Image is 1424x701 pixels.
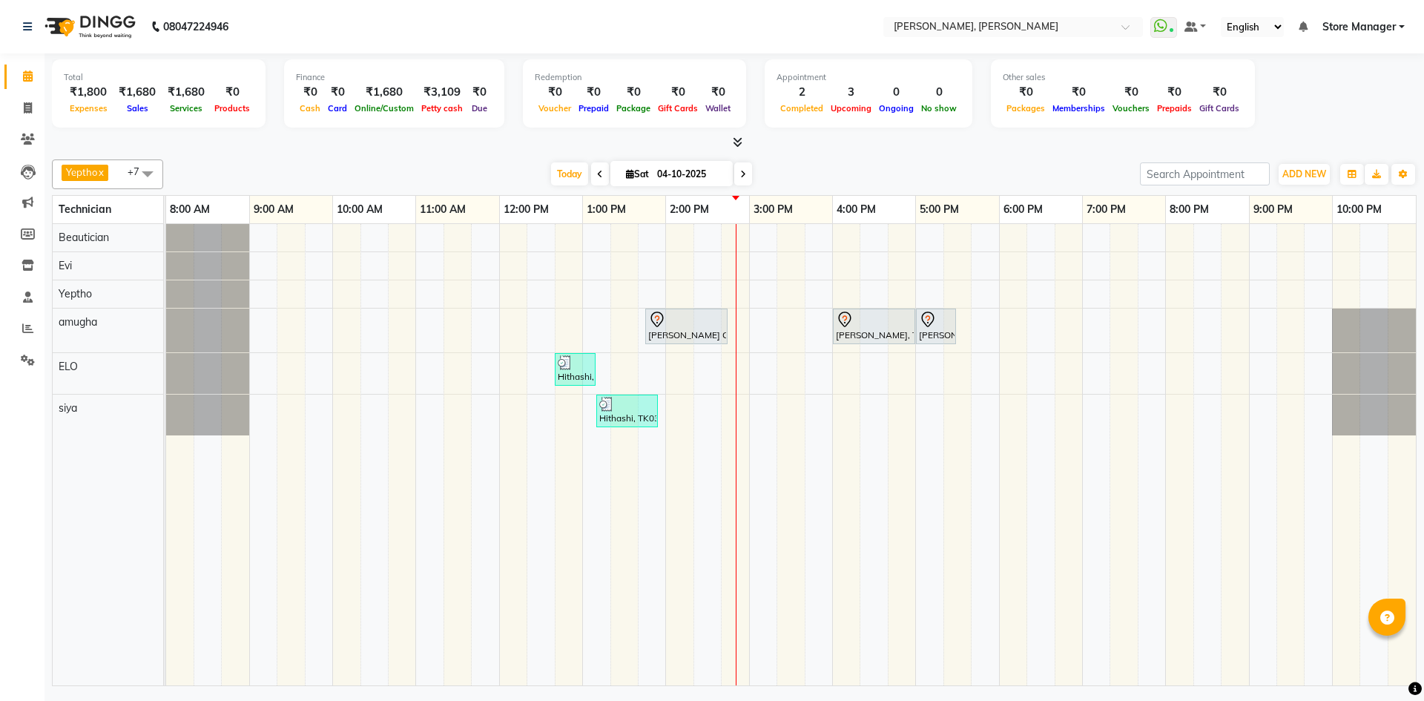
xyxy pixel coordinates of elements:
div: ₹0 [613,84,654,101]
div: ₹1,680 [351,84,418,101]
span: Gift Cards [1196,103,1243,113]
div: 0 [917,84,960,101]
span: ELO [59,360,78,373]
a: 10:00 PM [1333,199,1385,220]
span: Services [166,103,206,113]
div: ₹0 [1196,84,1243,101]
a: x [97,166,104,178]
a: 9:00 AM [250,199,297,220]
div: [PERSON_NAME], TK01, 04:00 PM-05:00 PM, Acrylic extension + Solid color [834,311,914,342]
div: ₹0 [296,84,324,101]
span: Packages [1003,103,1049,113]
span: Products [211,103,254,113]
div: ₹0 [211,84,254,101]
div: ₹1,680 [113,84,162,101]
span: Wallet [702,103,734,113]
iframe: chat widget [1362,642,1409,686]
span: Petty cash [418,103,467,113]
div: ₹0 [324,84,351,101]
a: 8:00 PM [1166,199,1213,220]
span: Vouchers [1109,103,1153,113]
div: [PERSON_NAME], TK01, 05:00 PM-05:30 PM, Permanent Nail Paint Solid Color-Hand [917,311,955,342]
a: 4:00 PM [833,199,880,220]
div: ₹1,800 [64,84,113,101]
a: 7:00 PM [1083,199,1130,220]
div: ₹0 [535,84,575,101]
div: Hithashi, TK03, 12:40 PM-01:10 PM, Permanent Nail Paint Solid Color-Hand [556,355,594,384]
span: Beautician [59,231,109,244]
span: Due [468,103,491,113]
div: ₹0 [467,84,492,101]
div: Total [64,71,254,84]
a: 12:00 PM [500,199,553,220]
a: 10:00 AM [333,199,386,220]
b: 08047224946 [163,6,228,47]
div: ₹1,680 [162,84,211,101]
span: +7 [128,165,151,177]
span: siya [59,401,77,415]
span: Ongoing [875,103,917,113]
span: Today [551,162,588,185]
input: 2025-10-04 [653,163,727,185]
span: Sales [123,103,152,113]
div: Appointment [777,71,960,84]
div: 3 [827,84,875,101]
span: Online/Custom [351,103,418,113]
button: ADD NEW [1279,164,1330,185]
span: Completed [777,103,827,113]
span: Card [324,103,351,113]
div: 0 [875,84,917,101]
div: Hithashi, TK03, 01:10 PM-01:55 PM, Permanent Nail Paint Solid Color-Hand,Nail Art Glitter Per Fin... [598,397,656,425]
div: ₹0 [575,84,613,101]
span: amugha [59,315,97,329]
a: 9:00 PM [1250,199,1296,220]
div: ₹0 [1003,84,1049,101]
span: Prepaid [575,103,613,113]
a: 3:00 PM [750,199,797,220]
div: Redemption [535,71,734,84]
span: Gift Cards [654,103,702,113]
div: [PERSON_NAME] C, TK02, 01:45 PM-02:45 PM, Acrylic extension + Solid color [647,311,726,342]
span: Evi [59,259,72,272]
span: Technician [59,203,111,216]
div: ₹0 [1049,84,1109,101]
input: Search Appointment [1140,162,1270,185]
span: Expenses [66,103,111,113]
div: 2 [777,84,827,101]
a: 8:00 AM [166,199,214,220]
a: 1:00 PM [583,199,630,220]
div: ₹0 [702,84,734,101]
span: Package [613,103,654,113]
div: ₹0 [1109,84,1153,101]
span: Voucher [535,103,575,113]
a: 6:00 PM [1000,199,1046,220]
span: Cash [296,103,324,113]
span: Store Manager [1322,19,1396,35]
img: logo [38,6,139,47]
div: ₹3,109 [418,84,467,101]
a: 5:00 PM [916,199,963,220]
div: Other sales [1003,71,1243,84]
span: No show [917,103,960,113]
span: Yeptho [66,166,97,178]
div: ₹0 [654,84,702,101]
span: ADD NEW [1282,168,1326,180]
span: Sat [622,168,653,180]
span: Prepaids [1153,103,1196,113]
a: 2:00 PM [666,199,713,220]
span: Upcoming [827,103,875,113]
div: Finance [296,71,492,84]
span: Memberships [1049,103,1109,113]
a: 11:00 AM [416,199,469,220]
span: Yeptho [59,287,92,300]
div: ₹0 [1153,84,1196,101]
